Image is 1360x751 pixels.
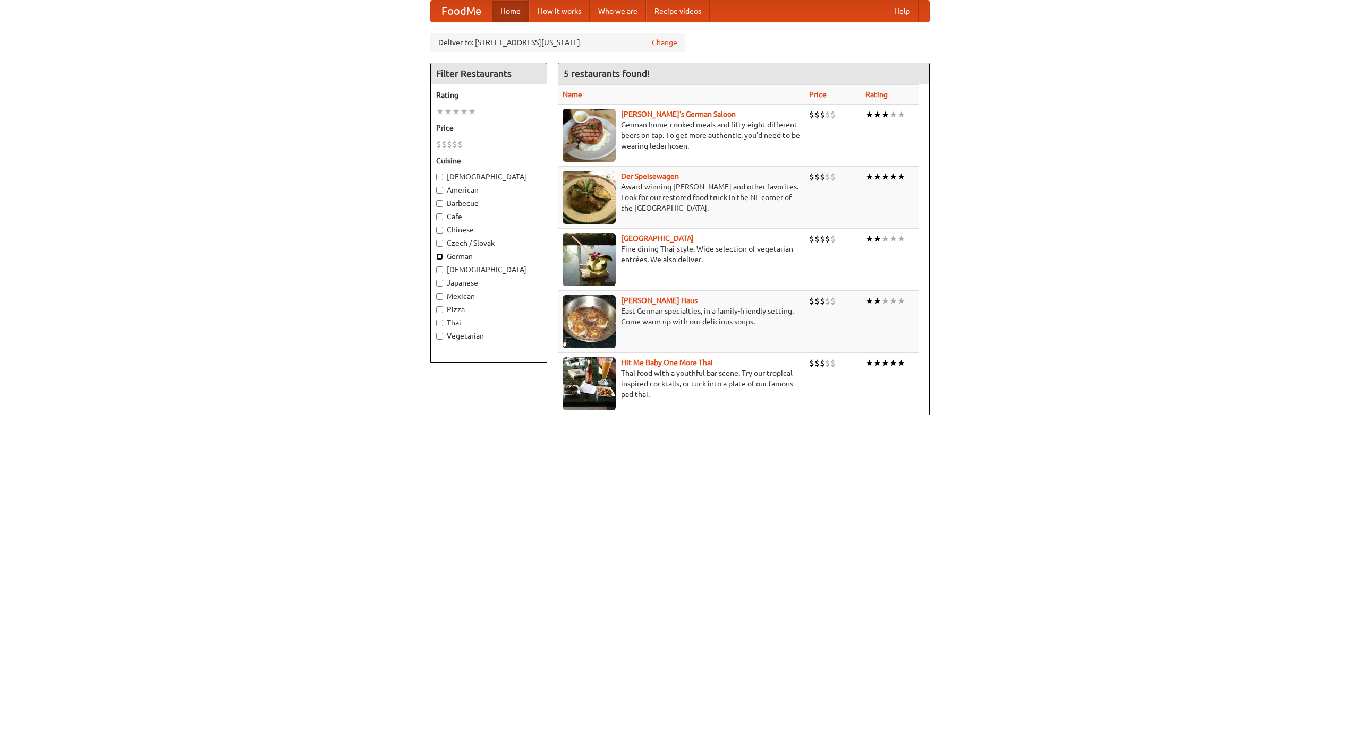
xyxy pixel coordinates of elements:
a: Price [809,90,827,99]
li: $ [457,139,463,150]
input: Cafe [436,213,443,220]
li: $ [825,171,830,183]
a: [PERSON_NAME]'s German Saloon [621,110,736,118]
li: $ [825,109,830,120]
li: $ [825,295,830,307]
p: Thai food with a youthful bar scene. Try our tropical inspired cocktails, or tuck into a plate of... [563,368,801,400]
li: ★ [873,233,881,245]
input: German [436,253,443,260]
li: $ [820,357,825,369]
label: Mexican [436,291,541,301]
li: ★ [873,357,881,369]
li: $ [809,295,814,307]
label: [DEMOGRAPHIC_DATA] [436,264,541,275]
img: speisewagen.jpg [563,171,616,224]
li: ★ [865,357,873,369]
li: ★ [881,357,889,369]
a: [PERSON_NAME] Haus [621,296,698,305]
li: $ [814,171,820,183]
a: Who we are [590,1,646,22]
li: $ [809,357,814,369]
li: $ [809,109,814,120]
li: ★ [881,233,889,245]
li: ★ [897,357,905,369]
li: $ [809,233,814,245]
label: American [436,185,541,195]
li: ★ [865,171,873,183]
label: German [436,251,541,262]
input: [DEMOGRAPHIC_DATA] [436,174,443,180]
li: $ [820,295,825,307]
img: kohlhaus.jpg [563,295,616,348]
li: $ [825,357,830,369]
li: ★ [468,106,476,117]
li: ★ [889,233,897,245]
li: ★ [865,109,873,120]
li: $ [441,139,447,150]
li: ★ [873,295,881,307]
p: East German specialties, in a family-friendly setting. Come warm up with our delicious soups. [563,306,801,327]
label: Vegetarian [436,331,541,341]
label: Chinese [436,225,541,235]
a: Der Speisewagen [621,172,679,180]
label: Thai [436,317,541,328]
input: American [436,187,443,194]
li: $ [814,109,820,120]
li: ★ [897,171,905,183]
li: ★ [873,109,881,120]
li: $ [436,139,441,150]
a: Name [563,90,582,99]
input: Mexican [436,293,443,300]
a: FoodMe [431,1,492,22]
div: Deliver to: [STREET_ADDRESS][US_STATE] [430,33,685,52]
li: $ [830,233,836,245]
img: esthers.jpg [563,109,616,162]
label: Pizza [436,304,541,315]
li: $ [814,233,820,245]
a: [GEOGRAPHIC_DATA] [621,234,694,243]
li: ★ [873,171,881,183]
label: Barbecue [436,198,541,209]
input: Czech / Slovak [436,240,443,247]
li: ★ [865,233,873,245]
li: $ [452,139,457,150]
label: [DEMOGRAPHIC_DATA] [436,171,541,182]
li: ★ [881,171,889,183]
a: Help [886,1,919,22]
li: $ [814,357,820,369]
h5: Cuisine [436,156,541,166]
li: ★ [881,295,889,307]
input: Vegetarian [436,333,443,340]
input: Pizza [436,306,443,313]
li: $ [830,171,836,183]
input: Chinese [436,227,443,234]
li: $ [830,295,836,307]
a: Change [652,37,677,48]
li: ★ [452,106,460,117]
li: ★ [460,106,468,117]
label: Cafe [436,211,541,222]
label: Japanese [436,278,541,288]
input: Thai [436,320,443,326]
li: ★ [897,233,905,245]
li: $ [830,109,836,120]
li: $ [830,357,836,369]
li: ★ [865,295,873,307]
ng-pluralize: 5 restaurants found! [564,68,650,79]
p: Award-winning [PERSON_NAME] and other favorites. Look for our restored food truck in the NE corne... [563,182,801,213]
li: ★ [889,295,897,307]
img: babythai.jpg [563,357,616,410]
li: ★ [881,109,889,120]
img: satay.jpg [563,233,616,286]
li: ★ [889,357,897,369]
p: Fine dining Thai-style. Wide selection of vegetarian entrées. We also deliver. [563,244,801,265]
h4: Filter Restaurants [431,63,547,84]
label: Czech / Slovak [436,238,541,248]
input: [DEMOGRAPHIC_DATA] [436,266,443,273]
li: $ [809,171,814,183]
p: German home-cooked meals and fifty-eight different beers on tap. To get more authentic, you'd nee... [563,119,801,151]
li: $ [447,139,452,150]
li: $ [820,109,825,120]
